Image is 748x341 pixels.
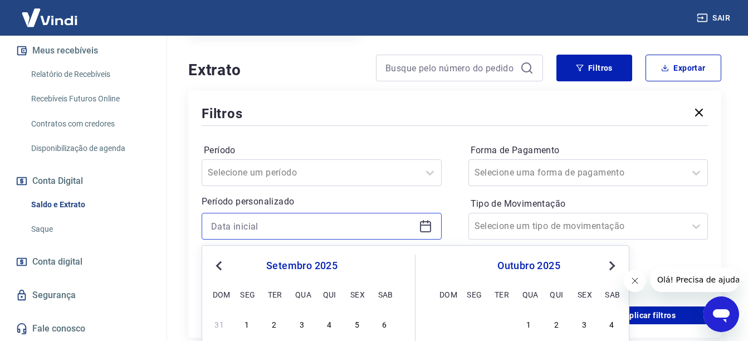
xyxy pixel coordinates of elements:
[651,267,739,292] iframe: Mensagem da empresa
[605,317,618,330] div: Choose sábado, 4 de outubro de 2025
[13,38,153,63] button: Meus recebíveis
[646,55,721,81] button: Exportar
[578,317,591,330] div: Choose sexta-feira, 3 de outubro de 2025
[323,317,336,330] div: Choose quinta-feira, 4 de setembro de 2025
[471,197,706,211] label: Tipo de Movimentação
[695,8,735,28] button: Sair
[27,193,153,216] a: Saldo e Extrato
[204,144,439,157] label: Período
[13,1,86,35] img: Vindi
[495,317,508,330] div: Choose terça-feira, 30 de setembro de 2025
[268,288,281,301] div: ter
[240,288,253,301] div: seg
[211,218,414,235] input: Data inicial
[211,259,393,272] div: setembro 2025
[13,316,153,341] a: Fale conosco
[605,288,618,301] div: sab
[439,288,453,301] div: dom
[350,317,364,330] div: Choose sexta-feira, 5 de setembro de 2025
[592,306,708,324] button: Aplicar filtros
[438,259,620,272] div: outubro 2025
[378,288,392,301] div: sab
[7,8,94,17] span: Olá! Precisa de ajuda?
[467,317,480,330] div: Choose segunda-feira, 29 de setembro de 2025
[703,296,739,332] iframe: Botão para abrir a janela de mensagens
[350,288,364,301] div: sex
[624,270,646,292] iframe: Fechar mensagem
[213,288,226,301] div: dom
[378,317,392,330] div: Choose sábado, 6 de setembro de 2025
[27,87,153,110] a: Recebíveis Futuros Online
[605,259,619,272] button: Next Month
[550,317,563,330] div: Choose quinta-feira, 2 de outubro de 2025
[295,288,309,301] div: qua
[495,288,508,301] div: ter
[522,317,536,330] div: Choose quarta-feira, 1 de outubro de 2025
[268,317,281,330] div: Choose terça-feira, 2 de setembro de 2025
[295,317,309,330] div: Choose quarta-feira, 3 de setembro de 2025
[213,317,226,330] div: Choose domingo, 31 de agosto de 2025
[32,254,82,270] span: Conta digital
[27,63,153,86] a: Relatório de Recebíveis
[323,288,336,301] div: qui
[522,288,536,301] div: qua
[202,195,442,208] p: Período personalizado
[550,288,563,301] div: qui
[467,288,480,301] div: seg
[212,259,226,272] button: Previous Month
[439,317,453,330] div: Choose domingo, 28 de setembro de 2025
[471,144,706,157] label: Forma de Pagamento
[385,60,516,76] input: Busque pelo número do pedido
[240,317,253,330] div: Choose segunda-feira, 1 de setembro de 2025
[27,113,153,135] a: Contratos com credores
[556,55,632,81] button: Filtros
[27,137,153,160] a: Disponibilização de agenda
[13,283,153,308] a: Segurança
[188,59,363,81] h4: Extrato
[13,169,153,193] button: Conta Digital
[202,105,243,123] h5: Filtros
[13,250,153,274] a: Conta digital
[27,218,153,241] a: Saque
[578,288,591,301] div: sex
